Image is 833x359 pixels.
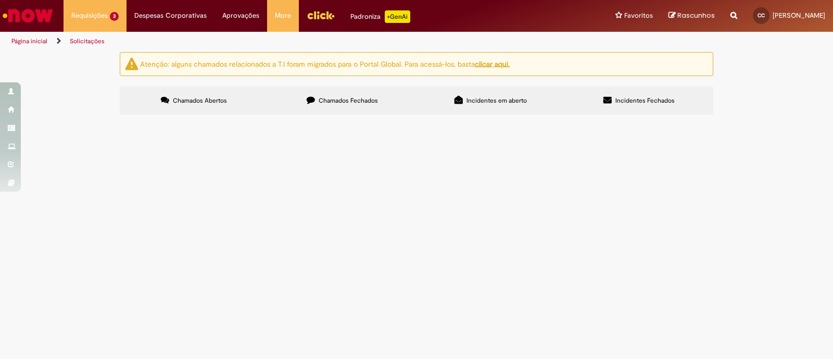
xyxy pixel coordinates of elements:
a: clicar aqui. [475,59,510,68]
span: Incidentes em aberto [466,96,527,105]
span: 3 [110,12,119,21]
span: Rascunhos [677,10,715,20]
span: Despesas Corporativas [134,10,207,21]
span: CC [758,12,765,19]
span: More [275,10,291,21]
ng-bind-html: Atenção: alguns chamados relacionados a T.I foram migrados para o Portal Global. Para acessá-los,... [140,59,510,68]
span: [PERSON_NAME] [773,11,825,20]
a: Rascunhos [668,11,715,21]
div: Padroniza [350,10,410,23]
span: Favoritos [624,10,653,21]
img: ServiceNow [1,5,55,26]
a: Solicitações [70,37,105,45]
span: Incidentes Fechados [615,96,675,105]
span: Requisições [71,10,108,21]
p: +GenAi [385,10,410,23]
span: Chamados Fechados [319,96,378,105]
img: click_logo_yellow_360x200.png [307,7,335,23]
ul: Trilhas de página [8,32,548,51]
a: Página inicial [11,37,47,45]
span: Aprovações [222,10,259,21]
span: Chamados Abertos [173,96,227,105]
